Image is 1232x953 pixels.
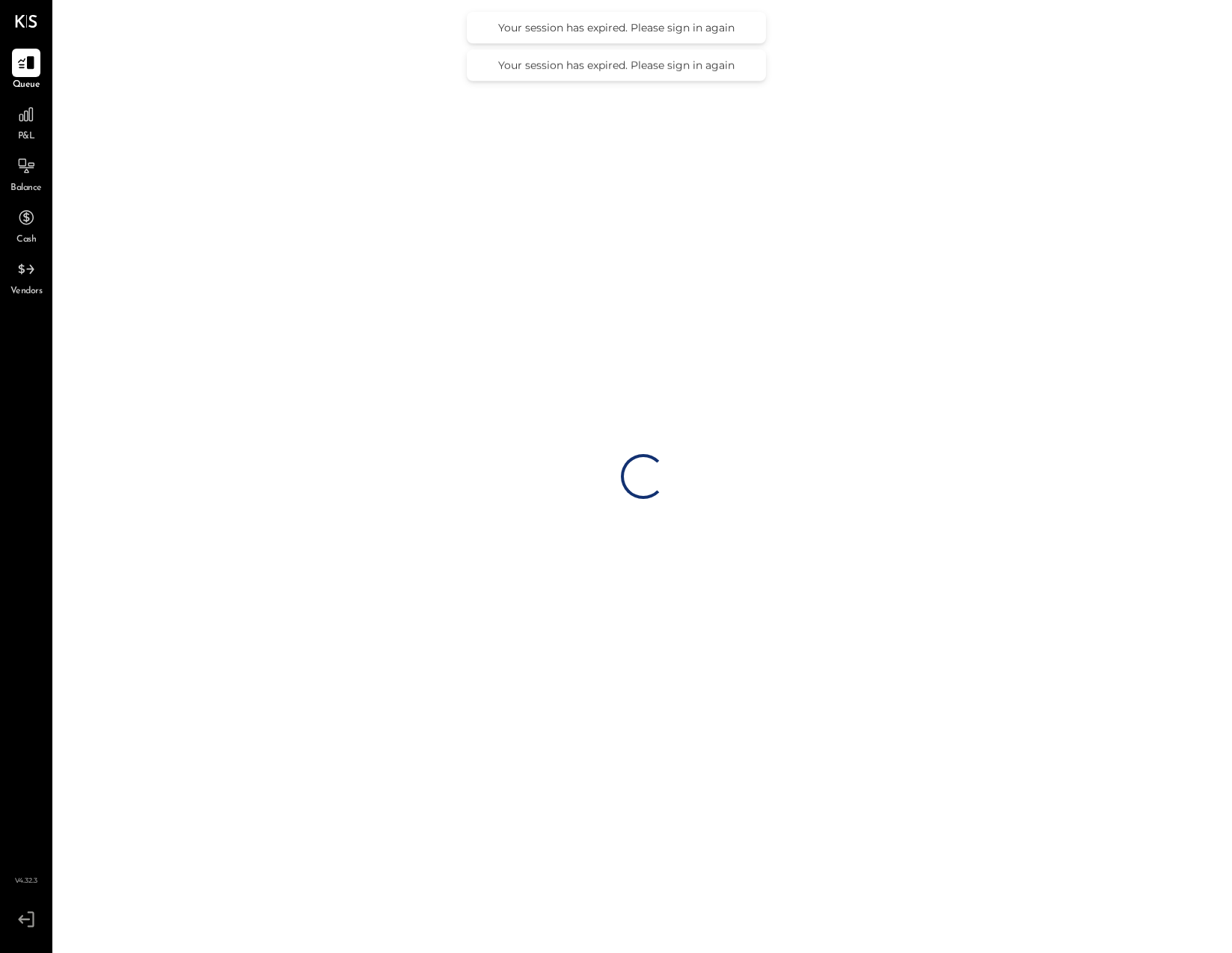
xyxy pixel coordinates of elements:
a: P&L [1,100,52,144]
span: Vendors [10,285,43,298]
a: Vendors [1,255,52,298]
a: Queue [1,49,52,92]
div: Your session has expired. Please sign in again [482,21,751,34]
span: P&L [18,130,35,144]
span: Balance [10,182,42,195]
span: Cash [16,233,36,247]
div: Your session has expired. Please sign in again [482,58,751,72]
a: Cash [1,203,52,247]
a: Balance [1,152,52,195]
span: Queue [13,79,40,92]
